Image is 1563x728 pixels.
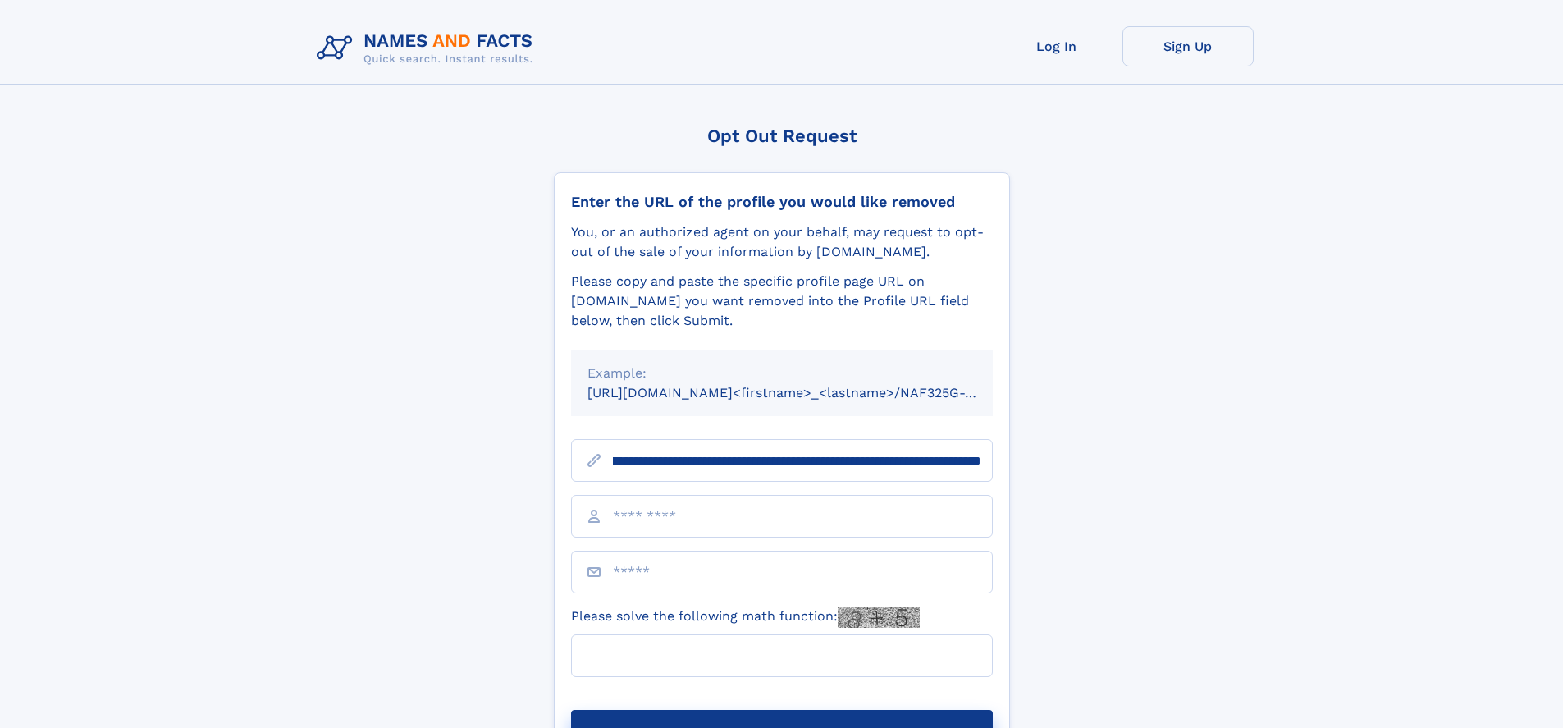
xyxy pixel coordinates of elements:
[991,26,1122,66] a: Log In
[1122,26,1254,66] a: Sign Up
[310,26,546,71] img: Logo Names and Facts
[587,364,976,383] div: Example:
[571,193,993,211] div: Enter the URL of the profile you would like removed
[587,385,1024,401] small: [URL][DOMAIN_NAME]<firstname>_<lastname>/NAF325G-xxxxxxxx
[554,126,1010,146] div: Opt Out Request
[571,272,993,331] div: Please copy and paste the specific profile page URL on [DOMAIN_NAME] you want removed into the Pr...
[571,607,920,628] label: Please solve the following math function:
[571,222,993,262] div: You, or an authorized agent on your behalf, may request to opt-out of the sale of your informatio...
